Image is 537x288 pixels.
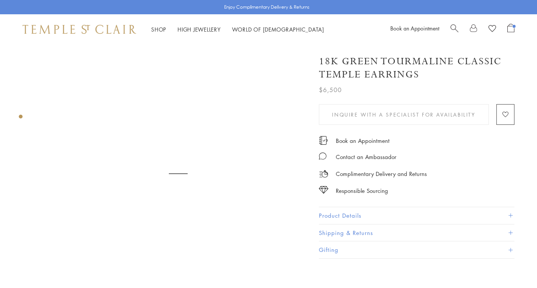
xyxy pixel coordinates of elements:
[232,26,324,33] a: World of [DEMOGRAPHIC_DATA]World of [DEMOGRAPHIC_DATA]
[319,224,514,241] button: Shipping & Returns
[507,24,514,35] a: Open Shopping Bag
[23,25,136,34] img: Temple St. Clair
[224,3,309,11] p: Enjoy Complimentary Delivery & Returns
[319,55,514,81] h1: 18K Green Tourmaline Classic Temple Earrings
[451,24,458,35] a: Search
[177,26,221,33] a: High JewelleryHigh Jewellery
[319,169,328,179] img: icon_delivery.svg
[488,24,496,35] a: View Wishlist
[319,85,342,95] span: $6,500
[19,113,23,124] div: Product gallery navigation
[319,136,328,145] img: icon_appointment.svg
[319,186,328,194] img: icon_sourcing.svg
[336,136,390,145] a: Book an Appointment
[151,26,166,33] a: ShopShop
[151,25,324,34] nav: Main navigation
[499,253,529,280] iframe: Gorgias live chat messenger
[336,186,388,196] div: Responsible Sourcing
[336,169,427,179] p: Complimentary Delivery and Returns
[319,241,514,258] button: Gifting
[390,24,439,32] a: Book an Appointment
[319,104,489,125] button: Inquire With A Specialist for Availability
[319,152,326,160] img: MessageIcon-01_2.svg
[336,152,396,162] div: Contact an Ambassador
[332,111,475,119] span: Inquire With A Specialist for Availability
[319,207,514,224] button: Product Details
